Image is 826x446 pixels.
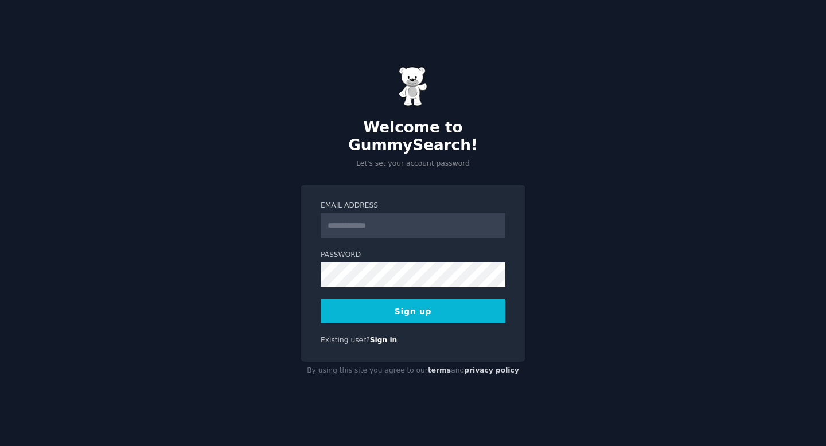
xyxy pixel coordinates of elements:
h2: Welcome to GummySearch! [301,119,525,155]
span: Existing user? [321,336,370,344]
img: Gummy Bear [399,66,427,107]
a: privacy policy [464,366,519,374]
label: Email Address [321,201,505,211]
label: Password [321,250,505,260]
p: Let's set your account password [301,159,525,169]
a: terms [428,366,451,374]
div: By using this site you agree to our and [301,362,525,380]
button: Sign up [321,299,505,323]
a: Sign in [370,336,398,344]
